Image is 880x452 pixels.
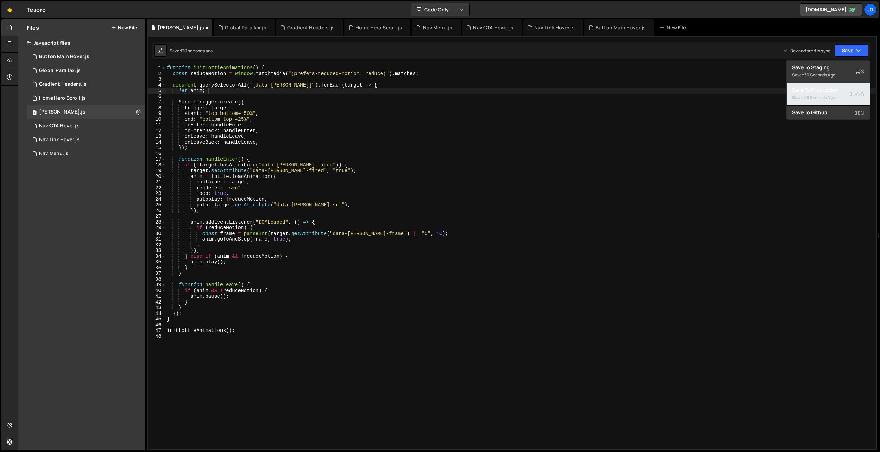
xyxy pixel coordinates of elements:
div: 4 [148,82,166,88]
div: Nav Link Hover.js [39,137,80,143]
div: 28 seconds ago [804,94,835,100]
div: 2 [148,71,166,77]
h2: Files [27,24,39,31]
div: 48 [148,334,166,340]
div: Button Main Hover.js [596,24,646,31]
div: New File [660,24,689,31]
div: 43 [148,305,166,311]
span: S [850,91,864,98]
div: 38 [148,277,166,282]
div: 24 [148,197,166,202]
div: 42 [148,299,166,305]
button: New File [111,25,137,30]
button: Save to StagingS Saved30 seconds ago [787,61,870,83]
div: 40 [148,288,166,294]
span: S [855,68,864,75]
div: Tesoro [27,6,46,14]
button: Save to ProductionS Saved28 seconds ago [787,83,870,106]
div: 36 [148,265,166,271]
div: 29 [148,225,166,231]
div: 11 [148,122,166,128]
div: 16 [148,151,166,157]
div: 10 [148,117,166,123]
div: 39 [148,282,166,288]
div: 17308/48392.js [27,105,145,119]
div: Gradient Headers.js [39,81,87,88]
div: Saved [792,93,864,102]
div: [PERSON_NAME].js [39,109,85,115]
div: 33 [148,248,166,254]
div: 30 [148,231,166,237]
div: 30 seconds ago [182,48,213,54]
div: 32 [148,242,166,248]
div: [PERSON_NAME].js [158,24,204,31]
div: 26 [148,208,166,214]
div: 30 seconds ago [804,72,835,78]
div: 22 [148,185,166,191]
div: Save to Github [792,109,864,116]
div: 23 [148,191,166,197]
div: 8 [148,105,166,111]
div: 17308/48367.js [27,78,145,91]
div: Save to Staging [792,64,864,71]
div: 28 [148,219,166,225]
div: 31 [148,236,166,242]
div: Home Hero Scroll.js [355,24,402,31]
span: 1 [33,110,37,116]
div: 35 [148,259,166,265]
div: Gradient Headers.js [287,24,335,31]
div: 18 [148,162,166,168]
div: 5 [148,88,166,94]
a: [DOMAIN_NAME] [800,3,862,16]
div: Button Main Hover.js [39,54,89,60]
div: 47 [148,328,166,334]
div: 9 [148,111,166,117]
div: Nav Menu.js [423,24,452,31]
button: Save to GithubG [787,106,870,119]
div: Save to Production [792,87,864,93]
div: Home Hero Scroll.js [39,95,86,101]
div: 12 [148,128,166,134]
div: 37 [148,271,166,277]
div: 44 [148,311,166,317]
div: 25 [148,202,166,208]
div: 21 [148,179,166,185]
div: 7 [148,99,166,105]
a: Jo [864,3,877,16]
div: 45 [148,316,166,322]
div: 19 [148,168,166,174]
div: Saved [792,71,864,79]
div: Nav CTA Hover.js [473,24,514,31]
div: 17308/48388.js [27,64,145,78]
div: Javascript files [18,36,145,50]
div: Global Parallax.js [225,24,266,31]
div: 17308/48184.js [27,147,145,161]
button: Code Only [411,3,469,16]
div: Nav CTA Hover.js [39,123,80,129]
div: 34 [148,254,166,260]
div: Global Parallax.js [39,67,81,74]
div: 20 [148,174,166,180]
div: 13 [148,134,166,139]
div: Nav Menu.js [39,151,69,157]
div: 17308/48089.js [27,50,145,64]
div: Dev and prod in sync [783,48,831,54]
div: 3 [148,76,166,82]
span: G [855,109,864,116]
div: Saved [170,48,213,54]
button: Save [835,44,868,57]
div: Nav Link Hover.js [534,24,575,31]
div: 41 [148,293,166,299]
div: 27 [148,214,166,219]
div: 17308/48103.js [27,133,145,147]
div: 15 [148,145,166,151]
div: 1 [148,65,166,71]
div: 17308/48125.js [27,119,145,133]
div: 6 [148,94,166,100]
a: 🤙 [1,1,18,18]
div: 17 [148,156,166,162]
div: 17308/48212.js [27,91,145,105]
div: 14 [148,139,166,145]
div: 46 [148,322,166,328]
